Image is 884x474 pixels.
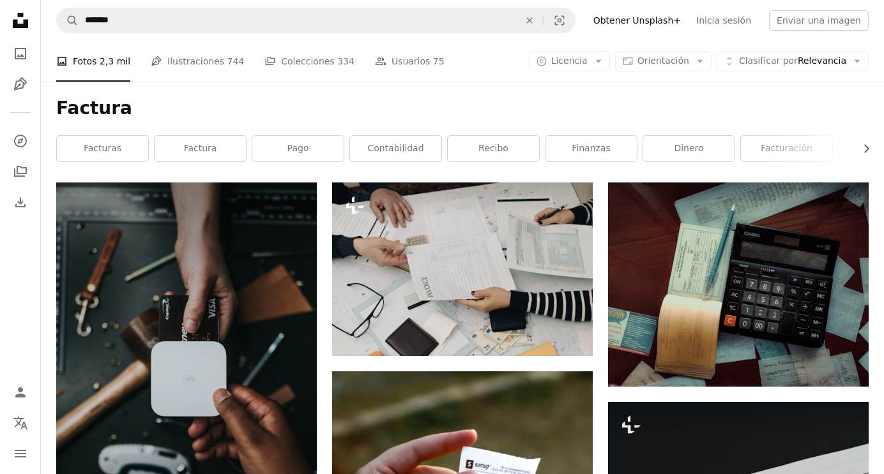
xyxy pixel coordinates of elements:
a: Facturas [57,136,148,161]
span: Relevancia [739,55,846,68]
button: Búsqueda visual [544,8,575,33]
button: Borrar [515,8,544,33]
form: Encuentra imágenes en todo el sitio [56,8,575,33]
button: Menú [8,441,33,466]
a: Explorar [8,128,33,154]
button: desplazar lista a la derecha [855,136,869,161]
a: facturación [741,136,832,161]
a: pago [252,136,344,161]
a: Obtener Unsplash+ [586,10,689,31]
a: Colecciones 334 [264,41,354,82]
button: Idioma [8,410,33,436]
a: Usuarios 75 [375,41,445,82]
a: Historial de descargas [8,189,33,215]
a: dinero [643,136,735,161]
span: 334 [337,54,354,68]
a: factura [155,136,246,161]
span: 75 [433,54,445,68]
a: Finanzas [545,136,637,161]
img: Una calculadora sentada encima de una mesa de madera [608,182,869,387]
span: Orientación [637,56,689,66]
a: Ilustraciones [8,71,33,97]
button: Clasificar porRelevancia [717,51,869,71]
a: recibo [448,136,539,161]
button: Enviar una imagen [769,10,869,31]
h1: Factura [56,97,869,120]
span: 744 [227,54,244,68]
a: contabilidad [350,136,441,161]
a: Iniciar sesión / Registrarse [8,380,33,405]
a: Colecciones [8,159,33,184]
img: Un par de personas sentadas en una mesa con papeles [332,182,593,356]
button: Orientación [615,51,712,71]
span: Licencia [551,56,588,66]
a: Un par de personas sentadas en una mesa con papeles [332,263,593,274]
a: Ilustraciones 744 [151,41,244,82]
a: Inicia sesión [689,10,759,31]
a: Fotos [8,41,33,66]
a: Una calculadora sentada encima de una mesa de madera [608,278,869,290]
a: persona titular de una tarjeta Visa y un dispositivo blanco [56,371,317,383]
button: Buscar en Unsplash [57,8,79,33]
span: Clasificar por [739,56,798,66]
button: Licencia [529,51,610,71]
